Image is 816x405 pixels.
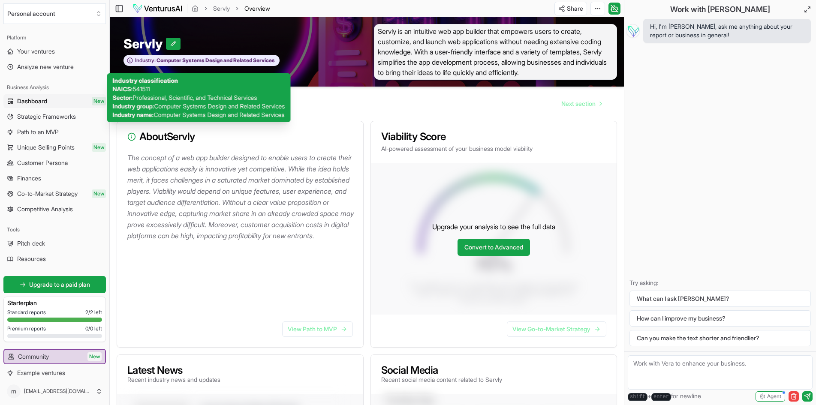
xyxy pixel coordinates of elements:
span: Path to an MVP [17,128,59,136]
button: Can you make the text shorter and friendlier? [629,330,811,346]
span: New [92,189,106,198]
button: Select an organization [3,3,106,24]
button: Agent [756,391,785,402]
span: Sector: [113,94,133,101]
a: View Path to MVP [282,321,353,337]
span: Go-to-Market Strategy [17,189,78,198]
span: + for newline [628,392,701,401]
nav: pagination [554,95,608,112]
h3: Social Media [381,365,502,375]
span: Analyze new venture [17,63,74,71]
a: Servly [213,4,230,13]
span: Computer Systems Design and Related Services [154,111,285,118]
img: Vera [626,24,640,38]
a: Path to an MVP [3,125,106,139]
h3: Viability Score [381,132,607,142]
span: Agent [767,393,781,400]
span: Share [567,4,583,13]
span: Industry group: [113,102,154,110]
span: Your ventures [17,47,55,56]
a: Your ventures [3,45,106,58]
span: Customer Persona [17,159,68,167]
img: logo [132,3,183,14]
span: 541511 [133,85,150,93]
button: m[EMAIL_ADDRESS][DOMAIN_NAME] [3,381,106,402]
span: New [87,352,102,361]
span: Finances [17,174,41,183]
a: Finances [3,171,106,185]
span: Industry: [135,57,156,64]
p: Recent industry news and updates [127,375,220,384]
a: Strategic Frameworks [3,110,106,123]
span: Industry name: [113,111,154,118]
p: The concept of a web app builder designed to enable users to create their web applications easily... [127,152,356,241]
h3: Starter plan [7,299,102,307]
span: Strategic Frameworks [17,112,76,121]
p: Upgrade your analysis to see the full data [432,222,555,232]
span: Professional, Scientific, and Technical Services [133,94,257,101]
a: Go-to-Market StrategyNew [3,187,106,201]
span: Pitch deck [17,239,45,248]
span: Resources [17,255,46,263]
span: [EMAIL_ADDRESS][DOMAIN_NAME] [24,388,92,395]
span: Upgrade to a paid plan [29,280,90,289]
span: Hi, I'm [PERSON_NAME], ask me anything about your report or business in general! [650,22,804,39]
a: Pitch deck [3,237,106,250]
a: Go to next page [554,95,608,112]
kbd: shift [628,393,647,401]
span: Servly is an intuitive web app builder that empowers users to create, customize, and launch web a... [374,24,617,80]
span: Computer Systems Design and Related Services [154,102,285,110]
a: Resources [3,252,106,266]
span: Servly [123,36,166,51]
a: View Go-to-Market Strategy [507,321,606,337]
span: Community [18,352,49,361]
div: Platform [3,31,106,45]
nav: breadcrumb [192,4,270,13]
span: 0 / 0 left [85,325,102,332]
span: Next section [561,99,596,108]
a: CommunityNew [4,350,105,363]
span: Overview [244,4,270,13]
a: Example ventures [3,366,106,380]
h3: About Servly [127,132,353,142]
a: Unique Selling PointsNew [3,141,106,154]
p: Try asking: [629,279,811,287]
span: Unique Selling Points [17,143,75,152]
div: Business Analysis [3,81,106,94]
a: Analyze new venture [3,60,106,74]
span: Computer Systems Design and Related Services [156,57,275,64]
kbd: enter [651,393,671,401]
div: Tools [3,223,106,237]
span: Standard reports [7,309,46,316]
h2: Work with [PERSON_NAME] [670,3,770,15]
a: DashboardNew [3,94,106,108]
a: Convert to Advanced [458,239,530,256]
a: Customer Persona [3,156,106,170]
a: Competitive Analysis [3,202,106,216]
span: New [92,97,106,105]
button: What can I ask [PERSON_NAME]? [629,291,811,307]
p: Recent social media content related to Servly [381,375,502,384]
button: How can I improve my business? [629,310,811,327]
button: Share [554,2,587,15]
div: Industry classification [113,76,285,85]
h3: Latest News [127,365,220,375]
span: Dashboard [17,97,47,105]
span: Competitive Analysis [17,205,73,213]
span: NAICS: [113,85,133,93]
span: 2 / 2 left [85,309,102,316]
button: Industry:Computer Systems Design and Related Services [123,55,280,66]
span: Example ventures [17,369,65,377]
a: Upgrade to a paid plan [3,276,106,293]
span: m [7,384,21,398]
span: Premium reports [7,325,46,332]
p: AI-powered assessment of your business model viability [381,144,607,153]
span: New [92,143,106,152]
